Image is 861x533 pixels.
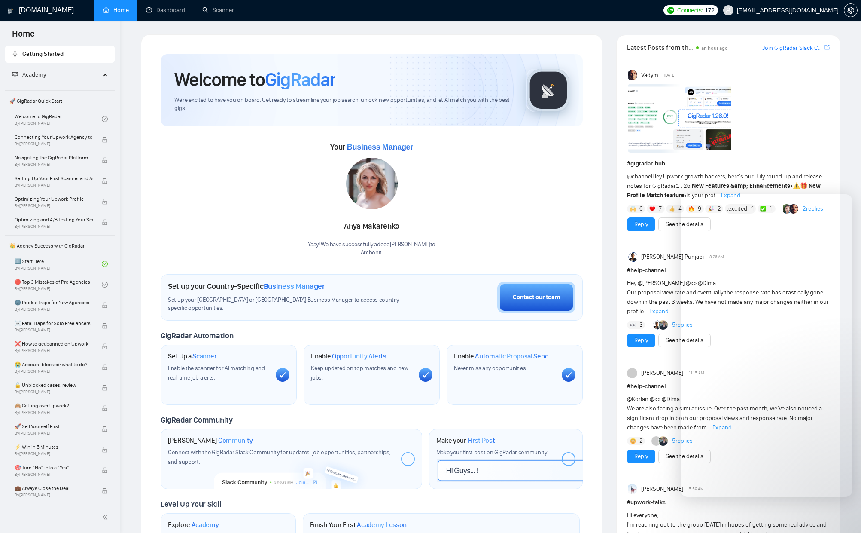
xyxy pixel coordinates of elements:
[15,431,93,436] span: By [PERSON_NAME]
[15,153,93,162] span: Navigating the GigRadar Platform
[701,45,728,51] span: an hour ago
[168,521,219,529] h1: Explore
[15,401,93,410] span: 🙈 Getting over Upwork?
[15,254,102,273] a: 1️⃣ Start HereBy[PERSON_NAME]
[669,206,675,212] img: 👍
[15,319,93,328] span: ☠️ Fatal Traps for Solo Freelancers
[146,6,185,14] a: dashboardDashboard
[436,436,495,445] h1: Make your
[102,323,108,329] span: lock
[634,452,648,461] a: Reply
[641,368,683,378] span: [PERSON_NAME]
[264,282,325,291] span: Business Manager
[7,4,13,18] img: logo
[308,249,435,257] p: Archonit .
[174,96,512,113] span: We're excited to have you on board. Get ready to streamline your job search, unlock new opportuni...
[168,449,390,466] span: Connect with the GigRadar Slack Community for updates, job opportunities, partnerships, and support.
[15,422,93,431] span: 🚀 Sell Yourself First
[628,252,638,262] img: Shalini Punjabi
[15,307,93,312] span: By [PERSON_NAME]
[513,293,560,302] div: Contact our team
[659,320,669,330] img: Viktor Ostashevskyi
[475,352,548,361] span: Automatic Proposal Send
[628,84,731,153] img: F09AC4U7ATU-image.png
[793,182,800,190] span: ⚠️
[102,385,108,391] span: lock
[347,143,413,151] span: Business Manager
[102,157,108,163] span: lock
[627,159,830,168] h1: # gigradar-hub
[5,46,115,63] li: Getting Started
[634,336,648,345] a: Reply
[102,513,111,521] span: double-left
[15,340,93,348] span: ❌ How to get banned on Upwork
[627,498,830,507] h1: # upwork-talks
[634,220,648,229] a: Reply
[218,436,253,445] span: Community
[630,322,636,328] img: 👀
[15,133,93,141] span: Connecting Your Upwork Agency to GigRadar
[161,331,233,340] span: GigRadar Automation
[15,275,102,294] a: ⛔ Top 3 Mistakes of Pro AgenciesBy[PERSON_NAME]
[308,219,435,234] div: Anya Makarenko
[627,279,829,315] span: Hey @[PERSON_NAME] @<> @Dima Our proposal view rate and eventually the response rate has drastica...
[102,426,108,432] span: lock
[102,488,108,494] span: lock
[357,521,407,529] span: Academy Lesson
[330,142,413,152] span: Your
[800,182,807,190] span: 🎁
[468,436,495,445] span: First Post
[15,381,93,389] span: 🔓 Unblocked cases: review
[15,472,93,477] span: By [PERSON_NAME]
[15,493,93,498] span: By [PERSON_NAME]
[103,6,129,14] a: homeHome
[678,205,682,213] span: 4
[666,220,703,229] a: See the details
[658,334,711,347] button: See the details
[15,183,93,188] span: By [PERSON_NAME]
[676,183,691,190] code: 1.26
[666,452,703,461] a: See the details
[6,92,114,110] span: 🚀 GigRadar Quick Start
[832,504,852,524] iframe: Intercom live chat
[649,206,655,212] img: ❤️
[311,352,386,361] h1: Enable
[192,352,216,361] span: Scanner
[102,343,108,349] span: lock
[202,6,234,14] a: searchScanner
[22,71,46,78] span: Academy
[527,69,570,112] img: gigradar-logo.png
[174,68,335,91] h1: Welcome to
[627,173,652,180] span: @channel
[168,436,253,445] h1: [PERSON_NAME]
[168,282,325,291] h1: Set up your Country-Specific
[102,364,108,370] span: lock
[627,334,655,347] button: Reply
[692,182,790,190] strong: New Features &amp; Enhancements
[677,6,703,15] span: Connects:
[214,451,370,489] img: slackcommunity-bg.png
[15,369,93,374] span: By [PERSON_NAME]
[102,261,108,267] span: check-circle
[639,321,643,329] span: 3
[824,43,830,52] a: export
[102,199,108,205] span: lock
[15,451,93,456] span: By [PERSON_NAME]
[658,217,711,231] button: See the details
[102,467,108,473] span: lock
[102,178,108,184] span: lock
[15,203,93,208] span: By [PERSON_NAME]
[161,499,221,509] span: Level Up Your Skill
[12,71,18,77] span: fund-projection-screen
[15,141,93,147] span: By [PERSON_NAME]
[102,282,108,288] span: check-circle
[725,7,731,13] span: user
[311,365,408,381] span: Keep updated on top matches and new jobs.
[659,205,662,213] span: 7
[102,302,108,308] span: lock
[265,68,335,91] span: GigRadar
[22,50,64,58] span: Getting Started
[102,116,108,122] span: check-circle
[15,463,93,472] span: 🎯 Turn “No” into a “Yes”
[639,437,643,445] span: 2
